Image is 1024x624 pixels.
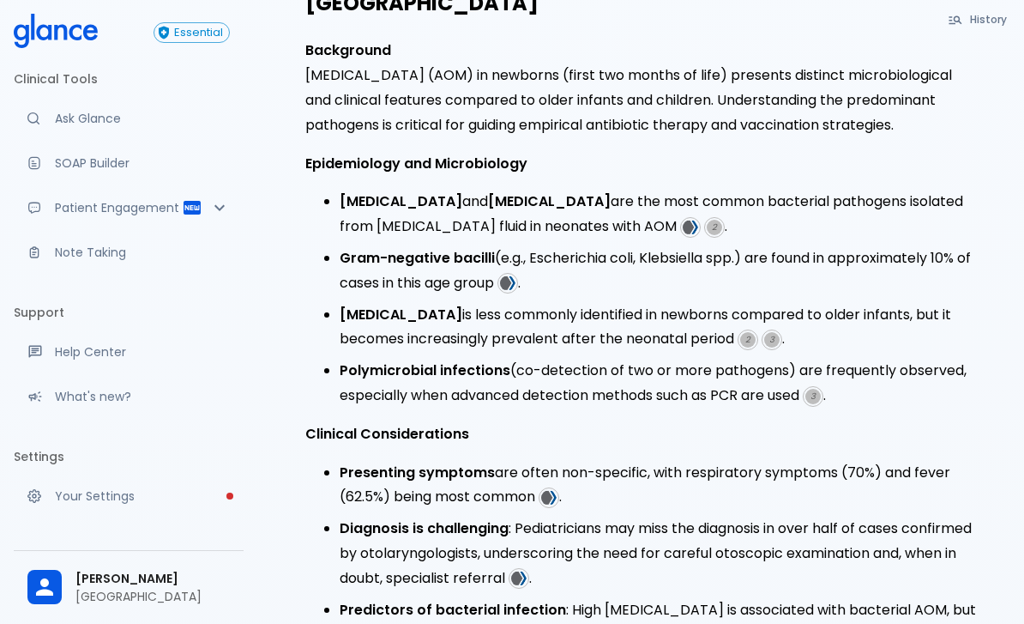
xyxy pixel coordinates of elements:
[14,58,244,100] li: Clinical Tools
[805,389,821,404] span: 3
[14,144,244,182] a: Docugen: Compose a clinical documentation in seconds
[340,360,510,380] strong: Polymicrobial infections
[340,518,509,538] strong: Diagnosis is challenging
[340,600,566,620] strong: Predictors of bacterial infection
[154,22,230,43] button: Essential
[305,424,469,444] strong: Clinical Considerations
[55,388,230,405] p: What's new?
[340,248,495,268] strong: Gram-negative bacilli
[55,343,230,360] p: Help Center
[14,292,244,333] li: Support
[14,233,244,271] a: Advanced note-taking
[14,189,244,227] div: Patient Reports & Referrals
[55,199,182,216] p: Patient Engagement
[683,220,698,235] img: favicons
[305,154,527,173] strong: Epidemiology and Microbiology
[14,378,244,415] div: Recent updates and feature releases
[14,558,244,617] div: [PERSON_NAME][GEOGRAPHIC_DATA]
[939,7,1017,32] button: History
[340,190,976,239] li: and are the most common bacterial pathogens isolated from [MEDICAL_DATA] fluid in neonates with A...
[340,303,976,353] li: is less commonly identified in newborns compared to older infants, but it becomes increasingly pr...
[14,333,244,371] a: Get help from our support team
[511,571,527,586] img: favicons
[541,490,557,506] img: favicons
[75,588,230,605] p: [GEOGRAPHIC_DATA]
[168,27,229,39] span: Essential
[340,359,976,409] li: (co-detection of two or more pathogens) are frequently observed, especially when advanced detecti...
[14,100,244,137] a: Moramiz: Find ICD10AM codes instantly
[340,463,495,482] strong: Presenting symptoms
[14,436,244,477] li: Settings
[75,570,230,588] span: [PERSON_NAME]
[764,332,780,348] span: 3
[340,305,462,324] strong: [MEDICAL_DATA]
[14,477,244,515] a: Please complete account setup
[707,220,722,235] span: 2
[340,461,976,511] li: are often non-specific, with respiratory symptoms (70%) and fever (62.5%) being most common .
[55,244,230,261] p: Note Taking
[340,191,462,211] strong: [MEDICAL_DATA]
[740,332,756,348] span: 2
[154,22,244,43] a: Click to view or change your subscription
[340,246,976,296] li: (e.g., Escherichia coli, Klebsiella spp.) are found in approximately 10% of cases in this age gro...
[55,110,230,127] p: Ask Glance
[340,517,976,591] li: : Pediatricians may miss the diagnosis in over half of cases confirmed by otolaryngologists, unde...
[500,276,515,291] img: favicons
[55,154,230,172] p: SOAP Builder
[55,488,230,505] p: Your Settings
[488,191,611,211] strong: [MEDICAL_DATA]
[305,40,391,60] strong: Background
[305,39,976,137] p: [MEDICAL_DATA] (AOM) in newborns (first two months of life) presents distinct microbiological and...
